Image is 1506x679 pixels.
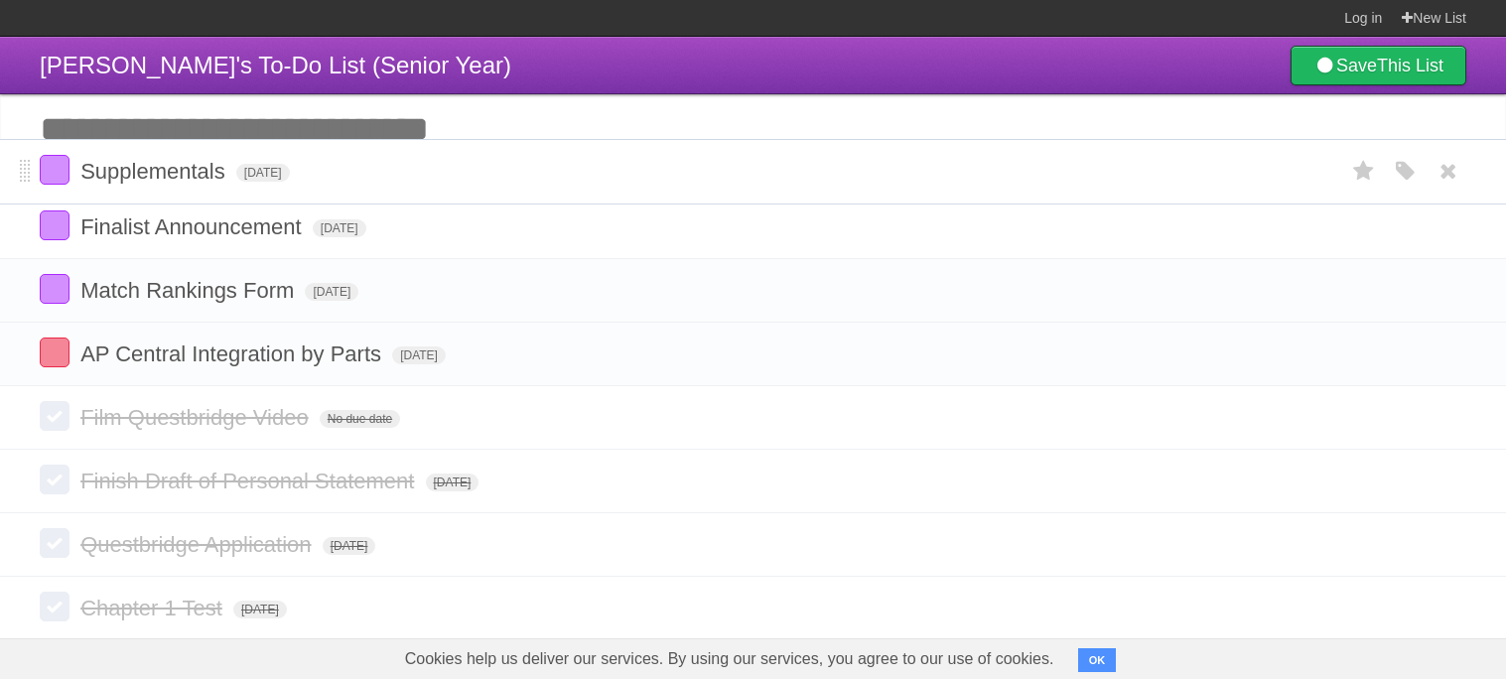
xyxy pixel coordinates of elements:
[1377,56,1443,75] b: This List
[40,592,69,621] label: Done
[80,159,230,184] span: Supplementals
[40,274,69,304] label: Done
[1345,155,1383,188] label: Star task
[80,214,307,239] span: Finalist Announcement
[233,601,287,618] span: [DATE]
[80,405,314,430] span: Film Questbridge Video
[323,537,376,555] span: [DATE]
[313,219,366,237] span: [DATE]
[40,338,69,367] label: Done
[40,52,511,78] span: [PERSON_NAME]'s To-Do List (Senior Year)
[40,401,69,431] label: Done
[320,410,400,428] span: No due date
[80,469,419,493] span: Finish Draft of Personal Statement
[80,532,316,557] span: Questbridge Application
[40,210,69,240] label: Done
[80,596,227,620] span: Chapter 1 Test
[1291,46,1466,85] a: SaveThis List
[40,465,69,494] label: Done
[305,283,358,301] span: [DATE]
[385,639,1074,679] span: Cookies help us deliver our services. By using our services, you agree to our use of cookies.
[236,164,290,182] span: [DATE]
[1078,648,1117,672] button: OK
[392,346,446,364] span: [DATE]
[40,155,69,185] label: Done
[80,341,386,366] span: AP Central Integration by Parts
[40,528,69,558] label: Done
[80,278,299,303] span: Match Rankings Form
[426,474,479,491] span: [DATE]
